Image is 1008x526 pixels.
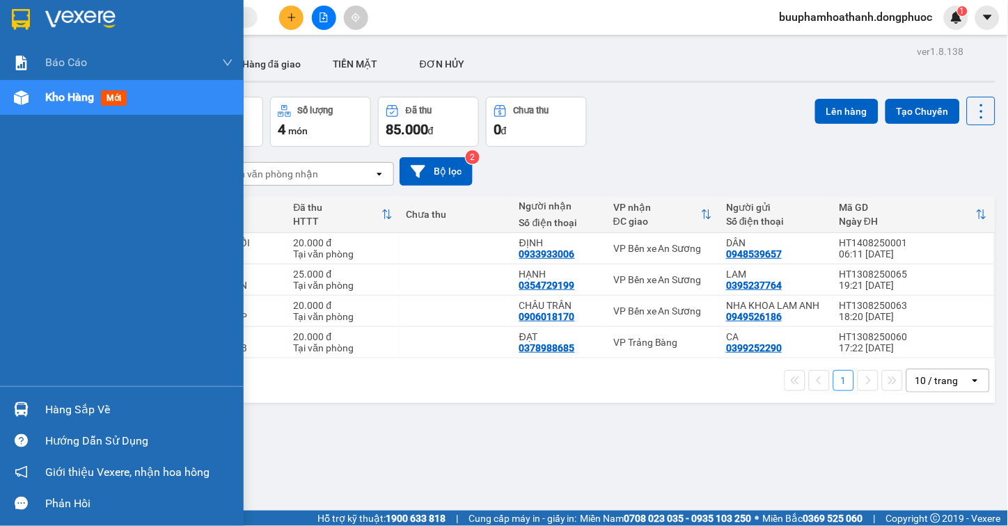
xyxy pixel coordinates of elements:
[840,280,987,291] div: 19:21 [DATE]
[958,6,968,16] sup: 1
[293,202,381,213] div: Đã thu
[293,342,392,353] div: Tại văn phòng
[970,375,981,386] svg: open
[606,196,719,233] th: Toggle SortBy
[428,125,434,136] span: đ
[15,497,28,510] span: message
[803,513,863,524] strong: 0369 525 060
[519,237,599,248] div: ĐỊNH
[613,202,701,213] div: VP nhận
[45,54,87,71] span: Báo cáo
[45,463,210,481] span: Giới thiệu Vexere, nhận hoa hồng
[45,493,233,514] div: Phản hồi
[45,90,94,104] span: Kho hàng
[286,196,399,233] th: Toggle SortBy
[726,300,825,311] div: NHA KHOA LAM ANH
[344,6,368,30] button: aim
[420,58,464,70] span: ĐƠN HỦY
[519,280,575,291] div: 0354729199
[406,106,432,115] div: Đã thu
[726,280,782,291] div: 0395237764
[312,6,336,30] button: file-add
[840,269,987,280] div: HT1308250065
[288,125,308,136] span: món
[840,202,976,213] div: Mã GD
[613,243,712,254] div: VP Bến xe An Sương
[14,56,29,70] img: solution-icon
[960,6,965,16] span: 1
[270,97,371,147] button: Số lượng4món
[982,11,994,24] span: caret-down
[278,121,285,138] span: 4
[293,300,392,311] div: 20.000 đ
[15,434,28,447] span: question-circle
[519,200,599,212] div: Người nhận
[293,237,392,248] div: 20.000 đ
[231,47,312,81] button: Hàng đã giao
[319,13,329,22] span: file-add
[726,311,782,322] div: 0949526186
[514,106,549,115] div: Chưa thu
[874,511,876,526] span: |
[519,300,599,311] div: CHÂU TRẦN
[915,374,959,388] div: 10 / trang
[726,237,825,248] div: DÂN
[279,6,304,30] button: plus
[726,269,825,280] div: LAM
[222,57,233,68] span: down
[613,305,712,317] div: VP Bến xe An Sương
[840,248,987,260] div: 06:11 [DATE]
[755,516,759,521] span: ⚪️
[293,331,392,342] div: 20.000 đ
[407,209,505,220] div: Chưa thu
[386,121,428,138] span: 85.000
[45,431,233,452] div: Hướng dẫn sử dụng
[726,248,782,260] div: 0948539657
[14,90,29,105] img: warehouse-icon
[519,269,599,280] div: HẠNH
[101,90,127,106] span: mới
[287,13,297,22] span: plus
[222,167,318,181] div: Chọn văn phòng nhận
[726,342,782,353] div: 0399252290
[624,513,752,524] strong: 0708 023 035 - 0935 103 250
[486,97,587,147] button: Chưa thu0đ
[298,106,333,115] div: Số lượng
[333,58,378,70] span: TIỀN MẶT
[840,300,987,311] div: HT1308250063
[885,99,960,124] button: Tạo Chuyến
[840,311,987,322] div: 18:20 [DATE]
[519,311,575,322] div: 0906018170
[931,513,940,523] span: copyright
[840,216,976,227] div: Ngày ĐH
[726,331,825,342] div: CA
[918,44,964,59] div: ver 1.8.138
[400,157,473,186] button: Bộ lọc
[14,402,29,417] img: warehouse-icon
[840,342,987,353] div: 17:22 [DATE]
[519,248,575,260] div: 0933933006
[293,280,392,291] div: Tại văn phòng
[840,331,987,342] div: HT1308250060
[519,331,599,342] div: ĐẠT
[378,97,479,147] button: Đã thu85.000đ
[293,311,392,322] div: Tại văn phòng
[501,125,507,136] span: đ
[374,168,385,180] svg: open
[975,6,1000,30] button: caret-down
[833,196,994,233] th: Toggle SortBy
[519,217,599,228] div: Số điện thoại
[833,370,854,391] button: 1
[45,399,233,420] div: Hàng sắp về
[351,13,361,22] span: aim
[613,216,701,227] div: ĐC giao
[840,237,987,248] div: HT1408250001
[613,274,712,285] div: VP Bến xe An Sương
[726,216,825,227] div: Số điện thoại
[293,248,392,260] div: Tại văn phòng
[581,511,752,526] span: Miền Nam
[769,8,944,26] span: buuphamhoathanh.dongphuoc
[494,121,501,138] span: 0
[15,465,28,479] span: notification
[613,337,712,348] div: VP Trảng Bàng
